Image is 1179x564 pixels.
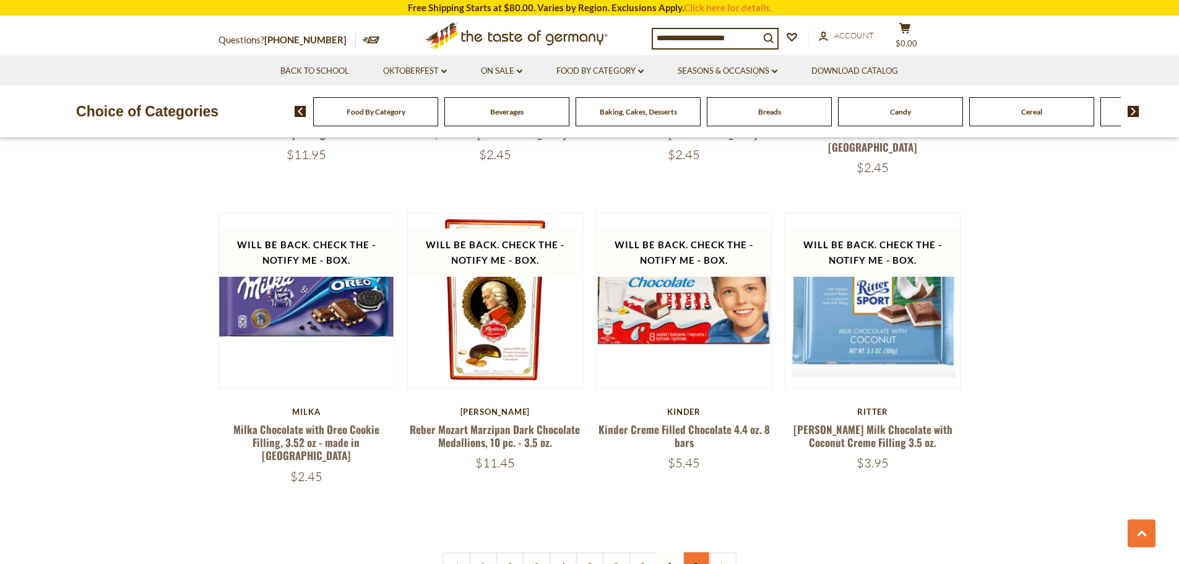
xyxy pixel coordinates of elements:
a: Back to School [280,64,349,78]
a: [PHONE_NUMBER] [264,34,347,45]
span: Account [834,30,874,40]
img: Ritter Milk Chocolate with Coconut Creme Filling 3.5 oz. [785,213,961,388]
a: Milka Chocolate with Oreo Cookie Filling, 3.52 oz - made in [GEOGRAPHIC_DATA] [233,422,379,464]
img: Kinder Creme Filled Chocolate 4.4 oz. 8 bars [597,213,772,388]
span: $3.95 [857,455,889,471]
a: Click here for details. [684,2,772,13]
button: $0.00 [887,22,924,53]
a: Food By Category [556,64,644,78]
span: $2.45 [857,160,889,175]
img: previous arrow [295,106,306,117]
a: Oktoberfest [383,64,447,78]
span: $11.45 [475,455,515,471]
a: On Sale [481,64,522,78]
a: Beverages [490,107,524,116]
a: Account [819,29,874,43]
span: $5.45 [668,455,700,471]
span: $0.00 [896,38,917,48]
a: Cereal [1021,107,1042,116]
a: Candy [890,107,911,116]
p: Questions? [218,32,356,48]
a: Reber Mozart Marzipan Dark Chocolate Medallions, 10 pc. - 3.5 oz. [410,422,580,450]
span: $2.45 [479,147,511,162]
div: Ritter [785,407,961,417]
a: Download Catalog [811,64,898,78]
div: Kinder [596,407,772,417]
a: Food By Category [347,107,405,116]
img: Milka Chocolate with Oreo Cookie Filling, 3.52 oz - made in Germany [219,213,394,388]
a: Seasons & Occasions [678,64,777,78]
a: Breads [758,107,781,116]
a: Kinder Creme Filled Chocolate 4.4 oz. 8 bars [598,422,770,450]
img: next arrow [1128,106,1139,117]
a: Baking, Cakes, Desserts [600,107,677,116]
img: Reber Mozart Marzipan Dark Chocolate Medallions, 10 pc. - 3.5 oz. [408,213,583,388]
span: $11.95 [287,147,326,162]
div: Milka [218,407,395,417]
span: $2.45 [290,469,322,484]
span: $2.45 [668,147,700,162]
a: [PERSON_NAME] Milk Chocolate with Coconut Creme Filling 3.5 oz. [793,422,952,450]
div: [PERSON_NAME] [407,407,584,417]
